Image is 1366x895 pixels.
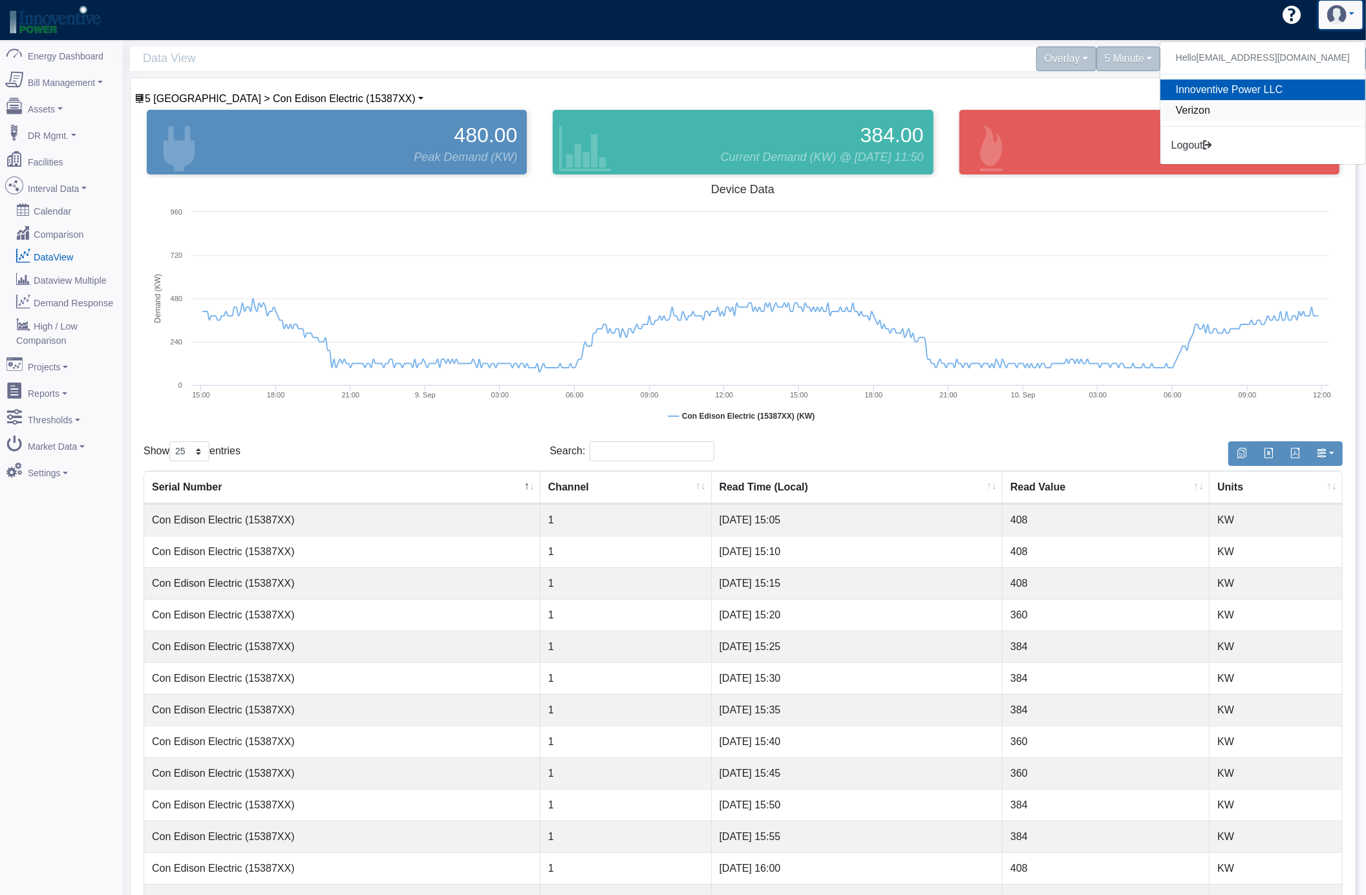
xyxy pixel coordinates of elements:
td: KW [1210,821,1342,852]
button: Generate PDF [1281,441,1308,466]
button: Logout [1160,132,1224,159]
td: KW [1210,631,1342,662]
span: 384.00 [860,120,924,151]
text: 15:00 [192,391,210,399]
input: Search: [590,441,714,461]
text: 18:00 [267,391,285,399]
td: 384 [1003,662,1210,694]
td: KW [1210,789,1342,821]
a: Innoventive Power LLC [1160,79,1365,100]
button: Export to Excel [1255,441,1282,466]
td: KW [1210,662,1342,694]
td: [DATE] 15:20 [712,599,1003,631]
th: Read Time (Local) : activate to sort column ascending [712,471,1003,504]
td: KW [1210,757,1342,789]
td: 1 [540,726,712,757]
td: Con Edison Electric (15387XX) [144,789,540,821]
td: [DATE] 15:10 [712,536,1003,567]
text: 18:00 [865,391,883,399]
td: Con Edison Electric (15387XX) [144,694,540,726]
td: 1 [540,504,712,536]
text: 960 [171,208,182,216]
h6: Hello [EMAIL_ADDRESS][DOMAIN_NAME] [1160,47,1365,68]
tspan: Device Data [711,183,775,196]
td: 384 [1003,789,1210,821]
span: 480.00 [454,120,517,151]
td: 1 [540,852,712,884]
td: 384 [1003,694,1210,726]
label: Show entries [144,441,240,461]
td: [DATE] 15:35 [712,694,1003,726]
td: 1 [540,757,712,789]
tspan: Demand (KW) [153,274,162,323]
td: Con Edison Electric (15387XX) [144,852,540,884]
td: KW [1210,536,1342,567]
span: Peak Demand (KW) [414,149,517,166]
text: 03:00 [491,391,509,399]
button: Copy to clipboard [1228,441,1255,466]
text: 0 [178,381,182,389]
button: Show/Hide Columns [1308,441,1343,466]
td: Con Edison Electric (15387XX) [144,599,540,631]
td: 1 [540,662,712,694]
a: 5 [GEOGRAPHIC_DATA] > Con Edison Electric (15387XX) [134,93,423,104]
td: KW [1210,504,1342,536]
td: Con Edison Electric (15387XX) [144,821,540,852]
td: [DATE] 15:30 [712,662,1003,694]
tspan: Con Edison Electric (15387XX) (KW) [682,412,815,421]
th: Serial Number : activate to sort column descending [144,471,540,504]
text: 12:00 [716,391,734,399]
text: 03:00 [1089,391,1107,399]
td: Con Edison Electric (15387XX) [144,726,540,757]
td: 1 [540,789,712,821]
label: Search: [550,441,714,461]
td: 1 [540,536,712,567]
td: 408 [1003,852,1210,884]
img: user-3.svg [1327,5,1347,25]
td: 360 [1003,599,1210,631]
td: [DATE] 15:45 [712,757,1003,789]
th: Read Value : activate to sort column ascending [1003,471,1210,504]
tspan: 9. Sep [415,391,436,399]
td: 408 [1003,536,1210,567]
td: 360 [1003,726,1210,757]
td: Con Edison Electric (15387XX) [144,504,540,536]
text: 09:00 [1239,391,1257,399]
td: [DATE] 16:00 [712,852,1003,884]
td: Con Edison Electric (15387XX) [144,662,540,694]
td: Con Edison Electric (15387XX) [144,757,540,789]
td: [DATE] 15:50 [712,789,1003,821]
td: 1 [540,567,712,599]
td: Con Edison Electric (15387XX) [144,567,540,599]
td: Con Edison Electric (15387XX) [144,536,540,567]
td: [DATE] 15:40 [712,726,1003,757]
text: 15:00 [790,391,808,399]
td: 384 [1003,821,1210,852]
th: Channel : activate to sort column ascending [540,471,712,504]
tspan: 10. Sep [1011,391,1036,399]
td: 1 [540,631,712,662]
td: 408 [1003,567,1210,599]
td: 1 [540,821,712,852]
div: 5 Minute [1096,47,1160,71]
a: Verizon [1160,100,1365,121]
th: Units : activate to sort column ascending [1210,471,1342,504]
text: 12:00 [1313,391,1331,399]
td: KW [1210,567,1342,599]
span: Device List [145,93,416,104]
text: 480 [171,295,182,302]
td: [DATE] 15:05 [712,504,1003,536]
td: KW [1210,726,1342,757]
td: [DATE] 15:55 [712,821,1003,852]
text: 720 [171,251,182,259]
td: [DATE] 15:25 [712,631,1003,662]
td: 384 [1003,631,1210,662]
td: 1 [540,599,712,631]
text: 21:00 [341,391,359,399]
text: 240 [171,338,182,346]
text: 06:00 [1164,391,1182,399]
text: 09:00 [641,391,659,399]
td: KW [1210,599,1342,631]
td: KW [1210,852,1342,884]
select: Showentries [169,441,209,461]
